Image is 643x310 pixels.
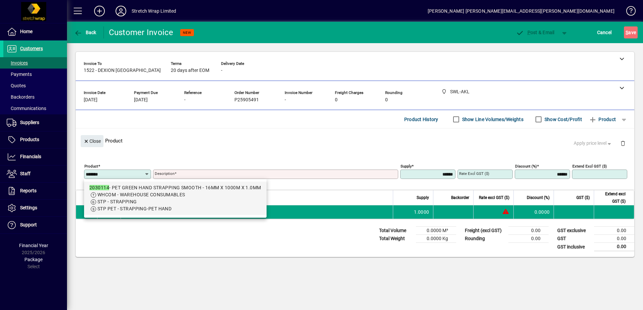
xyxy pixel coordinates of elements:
[234,97,259,103] span: P25905491
[97,206,171,211] span: STP PET - STRAPPING-PET HAND
[461,227,508,235] td: Freight (excl GST)
[543,116,582,123] label: Show Cost/Profit
[184,97,186,103] span: -
[461,235,508,243] td: Rounding
[76,128,634,153] div: Product
[7,83,26,88] span: Quotes
[84,68,161,73] span: 1522 - DEXION [GEOGRAPHIC_DATA]
[513,205,554,219] td: 0.0000
[3,131,67,148] a: Products
[20,120,39,125] span: Suppliers
[134,97,148,103] span: [DATE]
[479,194,509,201] span: Rate excl GST ($)
[416,235,456,243] td: 0.0000 Kg
[508,235,549,243] td: 0.00
[417,194,429,201] span: Supply
[221,68,222,73] span: -
[385,97,388,103] span: 0
[81,135,103,147] button: Close
[554,235,594,243] td: GST
[89,185,109,190] em: 2030114
[512,26,558,38] button: Post & Email
[527,194,550,201] span: Discount (%)
[183,30,191,35] span: NEW
[621,1,635,23] a: Knowledge Base
[20,46,43,51] span: Customers
[615,135,631,151] button: Delete
[132,6,176,16] div: Stretch Wrap Limited
[404,114,438,125] span: Product History
[7,106,46,111] span: Communications
[3,114,67,131] a: Suppliers
[554,243,594,251] td: GST inclusive
[97,199,137,204] span: STP - STRAPPING
[598,190,626,205] span: Extend excl GST ($)
[402,113,441,125] button: Product History
[416,227,456,235] td: 0.0000 M³
[574,140,613,147] span: Apply price level
[20,205,37,210] span: Settings
[84,164,98,169] mat-label: Product
[84,182,267,215] mat-option: 2030114 - PET GREEN HAND STRAPPING SMOOTH - 16MM X 1000M X 1.0MM
[572,164,607,169] mat-label: Extend excl GST ($)
[594,235,634,243] td: 0.00
[626,27,636,38] span: ave
[3,80,67,91] a: Quotes
[3,69,67,80] a: Payments
[19,243,48,248] span: Financial Year
[3,57,67,69] a: Invoices
[461,116,523,123] label: Show Line Volumes/Weights
[3,200,67,216] a: Settings
[376,227,416,235] td: Total Volume
[414,209,429,215] span: 1.0000
[428,6,615,16] div: [PERSON_NAME] [PERSON_NAME][EMAIL_ADDRESS][PERSON_NAME][DOMAIN_NAME]
[74,30,96,35] span: Back
[24,257,43,262] span: Package
[401,164,412,169] mat-label: Supply
[515,164,537,169] mat-label: Discount (%)
[335,97,338,103] span: 0
[20,137,39,142] span: Products
[554,227,594,235] td: GST exclusive
[89,5,110,17] button: Add
[527,30,530,35] span: P
[171,68,209,73] span: 20 days after EOM
[67,26,104,38] app-page-header-button: Back
[7,72,32,77] span: Payments
[285,97,286,103] span: -
[20,29,32,34] span: Home
[109,27,173,38] div: Customer Invoice
[597,27,612,38] span: Cancel
[615,140,631,146] app-page-header-button: Delete
[376,235,416,243] td: Total Weight
[508,227,549,235] td: 0.00
[3,23,67,40] a: Home
[594,227,634,235] td: 0.00
[3,183,67,199] a: Reports
[72,26,98,38] button: Back
[3,166,67,182] a: Staff
[3,91,67,103] a: Backorders
[83,136,101,147] span: Close
[3,148,67,165] a: Financials
[7,94,34,100] span: Backorders
[451,194,469,201] span: Backorder
[459,171,489,176] mat-label: Rate excl GST ($)
[576,194,590,201] span: GST ($)
[89,184,261,191] div: - PET GREEN HAND STRAPPING SMOOTH - 16MM X 1000M X 1.0MM
[97,192,185,197] span: WHCOM - WAREHOUSE CONSUMABLES
[20,188,37,193] span: Reports
[7,60,28,66] span: Invoices
[516,30,555,35] span: ost & Email
[20,222,37,227] span: Support
[3,103,67,114] a: Communications
[84,97,97,103] span: [DATE]
[594,243,634,251] td: 0.00
[3,217,67,233] a: Support
[110,5,132,17] button: Profile
[79,138,105,144] app-page-header-button: Close
[624,26,638,38] button: Save
[595,26,614,38] button: Cancel
[155,171,174,176] mat-label: Description
[20,171,30,176] span: Staff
